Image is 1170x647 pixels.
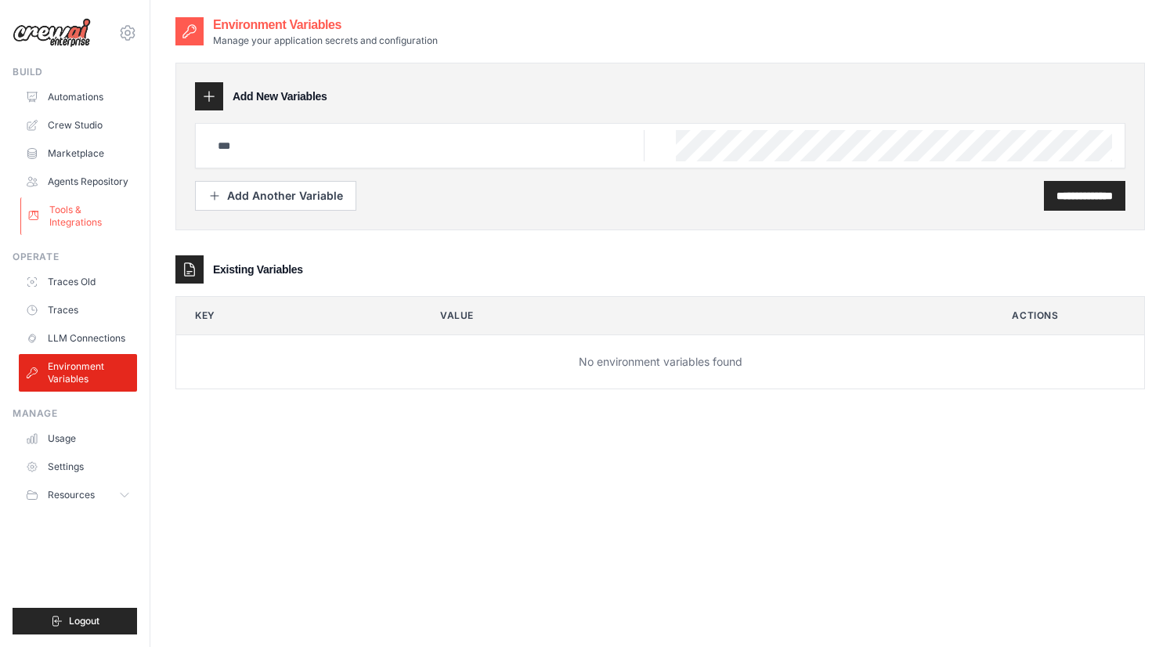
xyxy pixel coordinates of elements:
th: Value [421,297,980,334]
h2: Environment Variables [213,16,438,34]
a: Tools & Integrations [20,197,139,235]
div: Build [13,66,137,78]
a: Agents Repository [19,169,137,194]
div: Manage [13,407,137,420]
a: Crew Studio [19,113,137,138]
a: Environment Variables [19,354,137,392]
a: Usage [19,426,137,451]
button: Logout [13,608,137,634]
img: Logo [13,18,91,48]
div: Operate [13,251,137,263]
a: Traces [19,298,137,323]
div: Add Another Variable [208,188,343,204]
td: No environment variables found [176,335,1144,389]
th: Key [176,297,409,334]
a: Automations [19,85,137,110]
a: Traces Old [19,269,137,295]
a: Marketplace [19,141,137,166]
button: Add Another Variable [195,181,356,211]
a: LLM Connections [19,326,137,351]
h3: Existing Variables [213,262,303,277]
a: Settings [19,454,137,479]
span: Logout [69,615,99,627]
span: Resources [48,489,95,501]
th: Actions [993,297,1144,334]
button: Resources [19,483,137,508]
p: Manage your application secrets and configuration [213,34,438,47]
h3: Add New Variables [233,89,327,104]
